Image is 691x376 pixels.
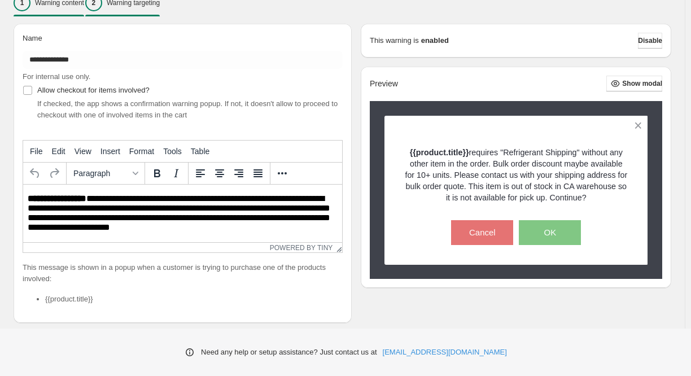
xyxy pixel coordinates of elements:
button: Disable [638,33,662,49]
span: Insert [100,147,120,156]
span: View [75,147,91,156]
p: This message is shown in a popup when a customer is trying to purchase one of the products involved: [23,262,343,285]
button: Align right [229,164,248,183]
span: Show modal [622,79,662,88]
strong: enabled [421,35,449,46]
span: Paragraph [73,169,129,178]
span: For internal use only. [23,72,90,81]
button: Align left [191,164,210,183]
iframe: Rich Text Area [23,185,342,242]
a: [EMAIL_ADDRESS][DOMAIN_NAME] [383,347,507,358]
button: Italic [167,164,186,183]
span: Disable [638,36,662,45]
h2: Preview [370,79,398,89]
button: Formats [69,164,142,183]
div: Resize [333,243,342,252]
button: Align center [210,164,229,183]
span: Allow checkout for items involved? [37,86,150,94]
button: Redo [45,164,64,183]
span: Edit [52,147,65,156]
p: This warning is [370,35,419,46]
a: Powered by Tiny [270,244,333,252]
button: More... [273,164,292,183]
strong: {{product.title}} [410,148,469,157]
button: Cancel [451,220,513,245]
span: Format [129,147,154,156]
span: File [30,147,43,156]
p: requires "Refrigerant Shipping" without any other item in the order. Bulk order discount maybe av... [404,147,628,203]
button: OK [519,220,581,245]
span: Name [23,34,42,42]
button: Undo [25,164,45,183]
button: Justify [248,164,268,183]
li: {{product.title}} [45,294,343,305]
button: Show modal [606,76,662,91]
span: Tools [163,147,182,156]
button: Bold [147,164,167,183]
span: If checked, the app shows a confirmation warning popup. If not, it doesn't allow to proceed to ch... [37,99,338,119]
span: Table [191,147,209,156]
